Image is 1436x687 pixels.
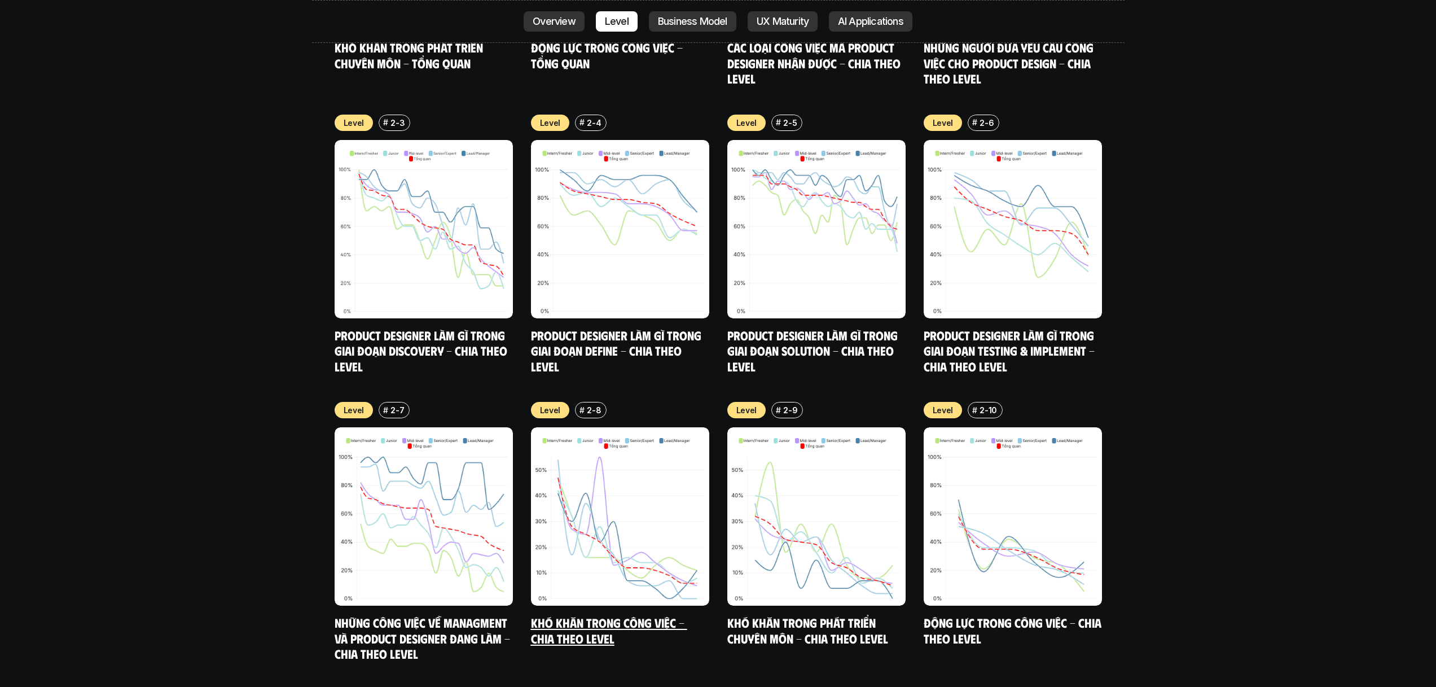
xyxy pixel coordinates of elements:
[757,16,809,27] p: UX Maturity
[736,117,757,129] p: Level
[783,404,797,416] p: 2-9
[776,406,781,414] h6: #
[727,40,903,86] a: Các loại công việc mà Product Designer nhận được - Chia theo Level
[579,406,585,414] h6: #
[727,327,901,374] a: Product Designer làm gì trong giai đoạn Solution - Chia theo Level
[924,327,1097,374] a: Product Designer làm gì trong giai đoạn Testing & Implement - Chia theo Level
[933,117,954,129] p: Level
[933,404,954,416] p: Level
[972,118,977,126] h6: #
[924,40,1096,86] a: Những người đưa yêu cầu công việc cho Product Design - Chia theo Level
[748,11,818,32] a: UX Maturity
[587,117,601,129] p: 2-4
[980,117,994,129] p: 2-6
[531,40,686,71] a: Động lực trong công việc - Tổng quan
[533,16,576,27] p: Overview
[390,404,404,416] p: 2-7
[383,118,388,126] h6: #
[531,615,687,646] a: Khó khăn trong công việc - Chia theo Level
[579,118,585,126] h6: #
[972,406,977,414] h6: #
[736,404,757,416] p: Level
[524,11,585,32] a: Overview
[335,327,510,374] a: Product Designer làm gì trong giai đoạn Discovery - Chia theo Level
[540,404,561,416] p: Level
[383,406,388,414] h6: #
[390,117,405,129] p: 2-3
[335,40,486,71] a: Khó khăn trong phát triển chuyên môn - Tổng quan
[605,16,629,27] p: Level
[344,404,365,416] p: Level
[838,16,903,27] p: AI Applications
[980,404,997,416] p: 2-10
[596,11,638,32] a: Level
[540,117,561,129] p: Level
[649,11,736,32] a: Business Model
[727,615,888,646] a: Khó khăn trong phát triển chuyên môn - Chia theo level
[335,615,513,661] a: Những công việc về Managment và Product Designer đang làm - Chia theo Level
[783,117,797,129] p: 2-5
[924,615,1104,646] a: Động lực trong công việc - Chia theo Level
[531,327,704,374] a: Product Designer làm gì trong giai đoạn Define - Chia theo Level
[658,16,727,27] p: Business Model
[587,404,601,416] p: 2-8
[776,118,781,126] h6: #
[344,117,365,129] p: Level
[829,11,912,32] a: AI Applications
